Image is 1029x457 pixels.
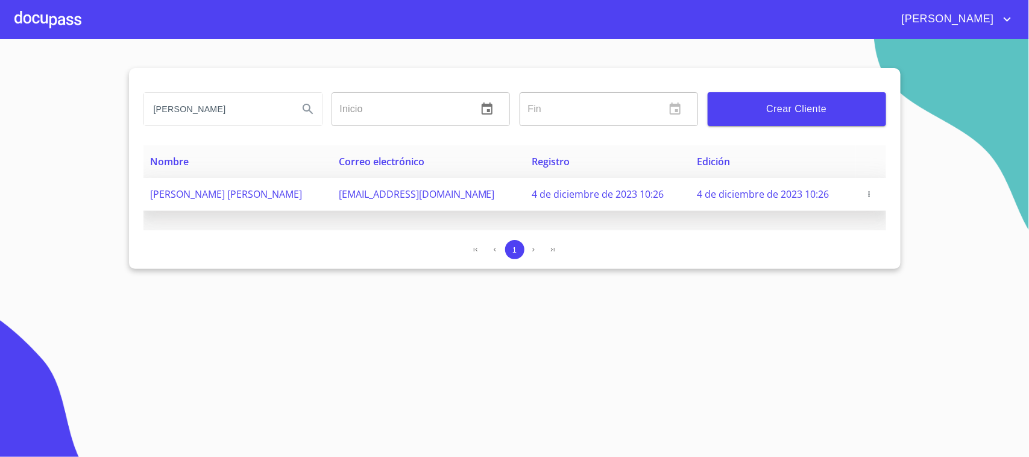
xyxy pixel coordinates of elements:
button: 1 [505,240,524,259]
span: Registro [532,155,570,168]
span: Crear Cliente [717,101,876,118]
button: Crear Cliente [708,92,886,126]
input: search [144,93,289,125]
span: 4 de diciembre de 2023 10:26 [697,188,829,201]
span: Nombre [151,155,189,168]
span: [EMAIL_ADDRESS][DOMAIN_NAME] [339,188,495,201]
span: Edición [697,155,731,168]
span: 1 [512,245,517,254]
button: account of current user [893,10,1015,29]
span: Correo electrónico [339,155,424,168]
span: [PERSON_NAME] [PERSON_NAME] [151,188,303,201]
button: Search [294,95,323,124]
span: [PERSON_NAME] [893,10,1000,29]
span: 4 de diciembre de 2023 10:26 [532,188,664,201]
